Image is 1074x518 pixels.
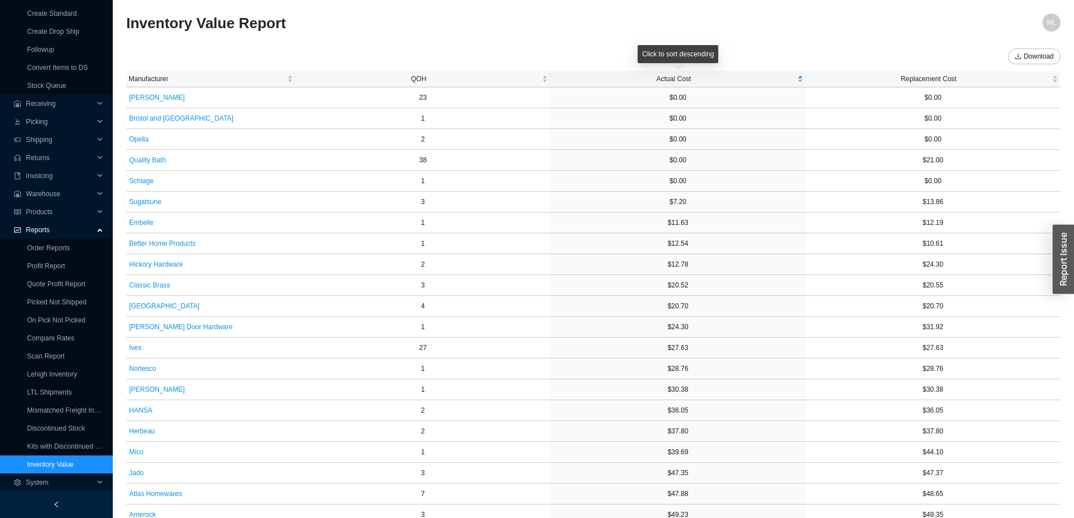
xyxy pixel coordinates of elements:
[129,256,183,272] button: Hickory Hardware
[295,71,550,87] th: QOH sortable
[129,134,149,145] span: Opella
[129,465,144,481] button: Jado
[27,424,85,432] a: Discontinued Stock
[14,227,21,233] span: fund
[295,400,550,421] td: 2
[295,233,550,254] td: 1
[295,463,550,484] td: 3
[295,338,550,358] td: 27
[129,361,157,377] button: Nortesco
[129,113,233,124] span: Bristol and [GEOGRAPHIC_DATA]
[27,461,74,468] a: Inventory Value
[295,87,550,108] td: 23
[129,382,185,397] button: [PERSON_NAME]
[1024,51,1054,62] span: Download
[295,275,550,296] td: 3
[295,192,550,212] td: 3
[129,319,233,335] button: [PERSON_NAME] Door Hardware
[26,149,94,167] span: Returns
[806,233,1060,254] td: $10.61
[550,317,805,338] td: $24.30
[806,484,1060,504] td: $48.65
[26,113,94,131] span: Picking
[295,317,550,338] td: 1
[129,280,170,291] span: Classic Brass
[129,300,200,312] span: [GEOGRAPHIC_DATA]
[295,484,550,504] td: 7
[550,171,805,192] td: $0.00
[1015,53,1022,61] span: download
[27,298,86,306] a: Picked Not Shipped
[298,73,540,85] span: QOH
[550,129,805,150] td: $0.00
[129,92,185,103] span: [PERSON_NAME]
[129,486,183,502] button: Atlas Homewares
[295,212,550,233] td: 1
[129,298,200,314] button: [GEOGRAPHIC_DATA]
[806,254,1060,275] td: $24.30
[295,254,550,275] td: 2
[553,73,794,85] span: Actual Cost
[806,275,1060,296] td: $20.55
[550,275,805,296] td: $20.52
[14,172,21,179] span: book
[806,296,1060,317] td: $20.70
[129,277,171,293] button: Classic Brass
[806,379,1060,400] td: $30.38
[550,358,805,379] td: $28.76
[27,10,77,17] a: Create Standard
[806,171,1060,192] td: $0.00
[53,501,60,508] span: left
[295,150,550,171] td: 38
[806,87,1060,108] td: $0.00
[550,108,805,129] td: $0.00
[1008,48,1060,64] button: downloadDownload
[129,363,156,374] span: Nortesco
[129,196,161,207] span: Sugatsune
[129,173,154,189] button: Schlage
[129,110,234,126] button: Bristol and [GEOGRAPHIC_DATA]
[14,209,21,215] span: read
[129,217,153,228] span: Embelle
[638,45,718,63] div: Click to sort descending
[806,463,1060,484] td: $47.37
[806,317,1060,338] td: $31.92
[27,262,65,270] a: Profit Report
[295,379,550,400] td: 1
[26,167,94,185] span: Invoicing
[26,95,94,113] span: Receiving
[129,446,143,458] span: Mico
[550,421,805,442] td: $37.80
[550,400,805,421] td: $36.05
[126,14,827,33] h2: Inventory Value Report
[129,154,166,166] span: Quality Bath
[129,131,149,147] button: Opella
[27,316,85,324] a: On Pick Not Picked
[295,171,550,192] td: 1
[27,442,111,450] a: Kits with Discontinued Parts
[806,150,1060,171] td: $21.00
[550,484,805,504] td: $47.88
[129,402,153,418] button: HANSA
[550,150,805,171] td: $0.00
[129,340,142,356] button: Ives
[27,388,72,396] a: LTL Shipments
[27,28,79,36] a: Create Drop Ship
[550,338,805,358] td: $27.63
[550,87,805,108] td: $0.00
[27,244,70,252] a: Order Reports
[550,296,805,317] td: $20.70
[550,192,805,212] td: $7.20
[26,203,94,221] span: Products
[806,71,1060,87] th: Replacement Cost sortable
[129,405,152,416] span: HANSA
[129,236,196,251] button: Better Home Products
[550,233,805,254] td: $12.54
[806,129,1060,150] td: $0.00
[806,212,1060,233] td: $12.19
[295,296,550,317] td: 4
[129,426,155,437] span: Herbeau
[129,175,153,187] span: Schlage
[129,321,232,333] span: [PERSON_NAME] Door Hardware
[26,131,94,149] span: Shipping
